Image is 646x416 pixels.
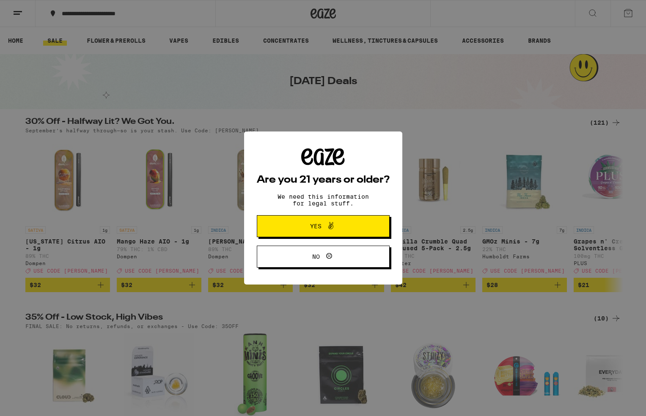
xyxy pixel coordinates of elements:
[257,175,390,185] h2: Are you 21 years or older?
[310,223,322,229] span: Yes
[257,246,390,268] button: No
[270,193,376,207] p: We need this information for legal stuff.
[312,254,320,260] span: No
[257,215,390,237] button: Yes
